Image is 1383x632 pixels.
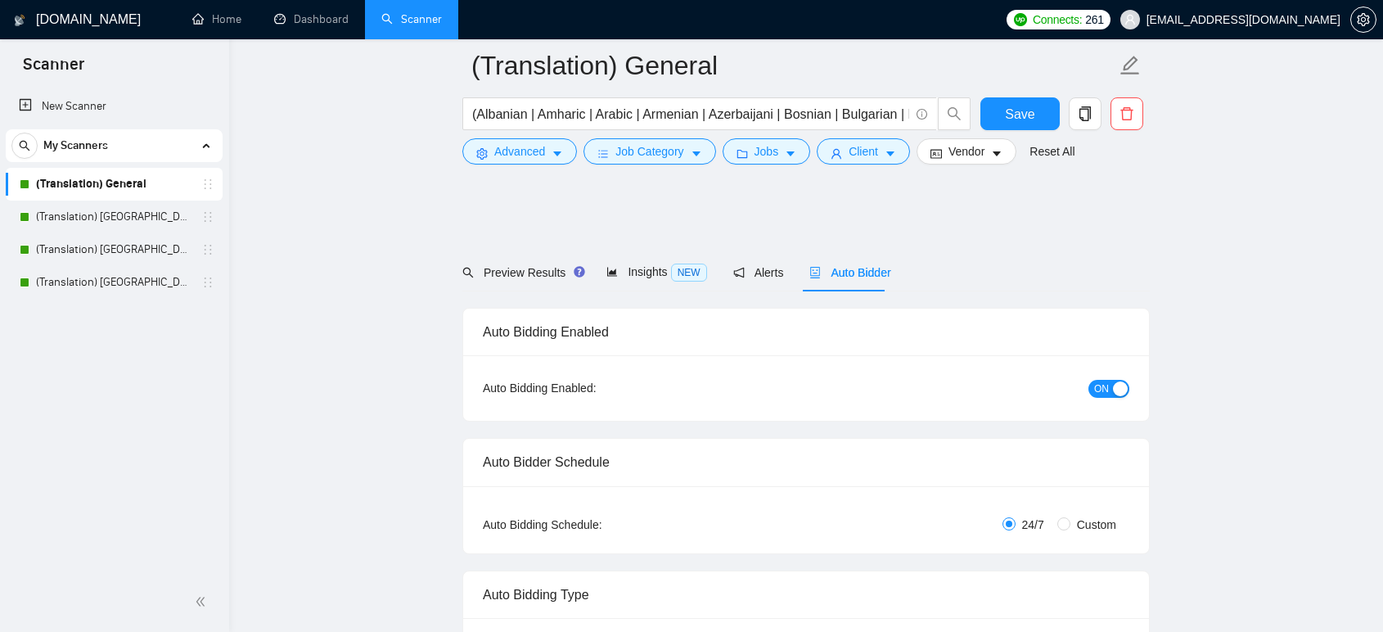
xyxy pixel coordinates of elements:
li: My Scanners [6,129,223,299]
span: holder [201,178,214,191]
img: logo [14,7,25,34]
a: setting [1350,13,1376,26]
span: bars [597,147,609,160]
span: search [462,267,474,278]
a: New Scanner [19,90,209,123]
button: Save [980,97,1060,130]
button: folderJobscaret-down [723,138,811,165]
span: setting [476,147,488,160]
a: (Translation) General [36,168,191,201]
span: Jobs [755,142,779,160]
span: My Scanners [43,129,108,162]
span: Alerts [733,266,784,279]
button: userClientcaret-down [817,138,910,165]
a: (Translation) [GEOGRAPHIC_DATA] [36,233,191,266]
span: 24/7 [1016,516,1051,534]
span: area-chart [606,266,618,278]
button: idcardVendorcaret-down [917,138,1016,165]
input: Search Freelance Jobs... [472,104,909,124]
span: Connects: [1033,11,1082,29]
span: Job Category [615,142,683,160]
span: Preview Results [462,266,580,279]
span: Insights [606,265,706,278]
span: NEW [671,264,707,282]
div: Auto Bidding Enabled: [483,379,698,397]
span: ON [1094,380,1109,398]
button: barsJob Categorycaret-down [583,138,715,165]
button: search [938,97,971,130]
span: caret-down [885,147,896,160]
a: (Translation) [GEOGRAPHIC_DATA] [36,266,191,299]
span: idcard [930,147,942,160]
span: info-circle [917,109,927,120]
span: copy [1070,106,1101,121]
span: search [939,106,970,121]
li: New Scanner [6,90,223,123]
span: Vendor [948,142,984,160]
span: delete [1111,106,1142,121]
button: copy [1069,97,1101,130]
a: Reset All [1029,142,1074,160]
span: caret-down [785,147,796,160]
span: Auto Bidder [809,266,890,279]
span: user [831,147,842,160]
input: Scanner name... [471,45,1116,86]
button: search [11,133,38,159]
span: double-left [195,594,211,610]
span: Client [849,142,878,160]
span: robot [809,267,821,278]
div: Auto Bidding Enabled [483,309,1129,355]
span: 261 [1085,11,1103,29]
span: caret-down [552,147,563,160]
button: delete [1110,97,1143,130]
span: notification [733,267,745,278]
img: upwork-logo.png [1014,13,1027,26]
a: searchScanner [381,12,442,26]
span: edit [1119,55,1141,76]
span: folder [737,147,748,160]
button: settingAdvancedcaret-down [462,138,577,165]
span: setting [1351,13,1376,26]
span: caret-down [691,147,702,160]
span: Custom [1070,516,1123,534]
iframe: Intercom live chat [1327,576,1367,616]
span: caret-down [991,147,1002,160]
span: Advanced [494,142,545,160]
span: holder [201,210,214,223]
a: dashboardDashboard [274,12,349,26]
span: user [1124,14,1136,25]
span: holder [201,276,214,289]
div: Auto Bidding Schedule: [483,516,698,534]
span: Save [1005,104,1034,124]
span: search [12,140,37,151]
div: Auto Bidding Type [483,571,1129,618]
div: Tooltip anchor [572,264,587,279]
span: holder [201,243,214,256]
button: setting [1350,7,1376,33]
span: Scanner [10,52,97,87]
a: homeHome [192,12,241,26]
a: (Translation) [GEOGRAPHIC_DATA] [36,201,191,233]
div: Auto Bidder Schedule [483,439,1129,485]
